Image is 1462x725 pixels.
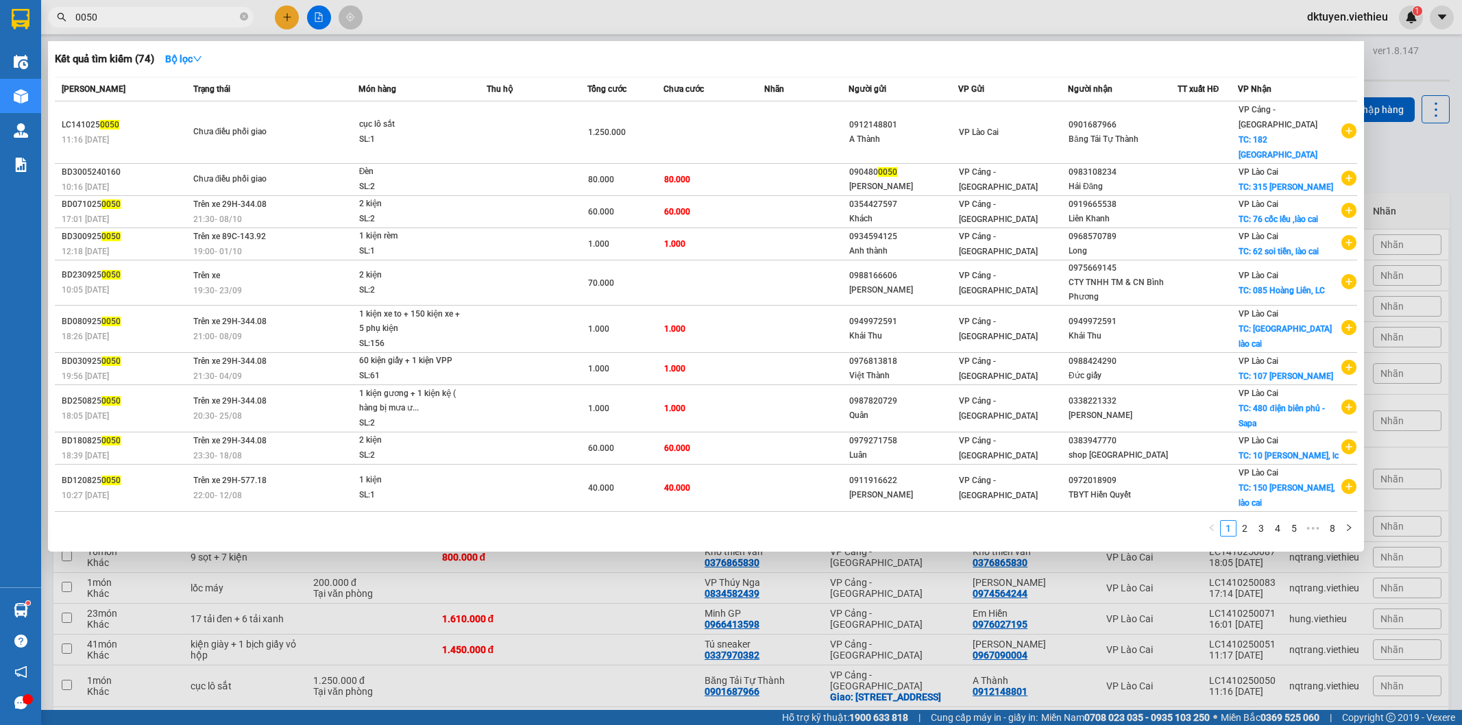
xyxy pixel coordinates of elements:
[1239,436,1278,445] span: VP Lào Cai
[14,665,27,678] span: notification
[193,271,220,280] span: Trên xe
[62,371,109,381] span: 19:56 [DATE]
[849,197,958,212] div: 0354427597
[1208,524,1216,532] span: left
[101,356,121,366] span: 0050
[1341,123,1356,138] span: plus-circle
[62,247,109,256] span: 12:18 [DATE]
[193,491,242,500] span: 22:00 - 12/08
[1220,520,1236,537] li: 1
[664,207,690,217] span: 60.000
[588,175,614,184] span: 80.000
[878,167,897,177] span: 0050
[101,270,121,280] span: 0050
[12,9,29,29] img: logo-vxr
[62,411,109,421] span: 18:05 [DATE]
[75,10,237,25] input: Tìm tên, số ĐT hoặc mã đơn
[959,317,1038,341] span: VP Cảng - [GEOGRAPHIC_DATA]
[62,434,189,448] div: BD180825
[1239,105,1317,130] span: VP Cảng - [GEOGRAPHIC_DATA]
[62,354,189,369] div: BD030925
[959,356,1038,381] span: VP Cảng - [GEOGRAPHIC_DATA]
[1239,182,1333,192] span: TC: 315 [PERSON_NAME]
[1237,521,1252,536] a: 2
[849,474,958,488] div: 0911916622
[14,696,27,709] span: message
[664,324,685,334] span: 1.000
[849,118,958,132] div: 0912148801
[1341,274,1356,289] span: plus-circle
[1239,451,1339,460] span: TC: 10 [PERSON_NAME], lc
[959,396,1038,421] span: VP Cảng - [GEOGRAPHIC_DATA]
[62,315,189,329] div: BD080925
[664,364,685,373] span: 1.000
[1341,235,1356,250] span: plus-circle
[193,436,267,445] span: Trên xe 29H-344.08
[1286,520,1302,537] li: 5
[193,247,242,256] span: 19:00 - 01/10
[14,158,28,172] img: solution-icon
[193,199,267,209] span: Trên xe 29H-344.08
[62,268,189,282] div: BD230925
[959,271,1038,295] span: VP Cảng - [GEOGRAPHIC_DATA]
[959,436,1038,460] span: VP Cảng - [GEOGRAPHIC_DATA]
[1345,524,1353,532] span: right
[849,244,958,258] div: Anh thành
[588,404,609,413] span: 1.000
[14,55,28,69] img: warehouse-icon
[240,11,248,24] span: close-circle
[1239,247,1319,256] span: TC: 62 soi tiền, lào cai
[193,286,242,295] span: 19:30 - 23/09
[359,283,462,298] div: SL: 2
[1069,474,1177,488] div: 0972018909
[1069,132,1177,147] div: Băng Tải Tự Thành
[101,317,121,326] span: 0050
[101,232,121,241] span: 0050
[1341,171,1356,186] span: plus-circle
[1069,275,1177,304] div: CTY TNHH TM & CN Bình Phương
[193,476,267,485] span: Trên xe 29H-577.18
[588,239,609,249] span: 1.000
[359,132,462,147] div: SL: 1
[588,207,614,217] span: 60.000
[359,473,462,488] div: 1 kiện
[1069,488,1177,502] div: TBYT Hiền Quyết
[359,197,462,212] div: 2 kiện
[1239,389,1278,398] span: VP Lào Cai
[359,164,462,180] div: Đèn
[62,182,109,192] span: 10:16 [DATE]
[62,474,189,488] div: BD120825
[1068,84,1112,94] span: Người nhận
[1253,520,1269,537] li: 3
[193,332,242,341] span: 21:00 - 08/09
[1178,84,1219,94] span: TT xuất HĐ
[62,451,109,460] span: 18:39 [DATE]
[62,285,109,295] span: 10:05 [DATE]
[1239,286,1325,295] span: TC: 085 Hoàng Liên, LC
[1341,360,1356,375] span: plus-circle
[1069,197,1177,212] div: 0919665538
[1204,520,1220,537] button: left
[1069,354,1177,369] div: 0988424290
[62,135,109,145] span: 11:16 [DATE]
[154,48,213,70] button: Bộ lọcdown
[849,230,958,244] div: 0934594125
[193,451,242,460] span: 23:30 - 18/08
[1069,244,1177,258] div: Long
[193,356,267,366] span: Trên xe 29H-344.08
[764,84,784,94] span: Nhãn
[1238,84,1271,94] span: VP Nhận
[1239,483,1335,508] span: TC: 150 [PERSON_NAME], lào cai
[849,394,958,408] div: 0987820729
[664,239,685,249] span: 1.000
[359,488,462,503] div: SL: 1
[359,386,462,416] div: 1 kiện gương + 1 kiện kệ ( hàng bị mưa ư...
[62,84,125,94] span: [PERSON_NAME]
[1221,521,1236,536] a: 1
[1341,520,1357,537] button: right
[101,476,121,485] span: 0050
[1341,439,1356,454] span: plus-circle
[62,214,109,224] span: 17:01 [DATE]
[1254,521,1269,536] a: 3
[1239,356,1278,366] span: VP Lào Cai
